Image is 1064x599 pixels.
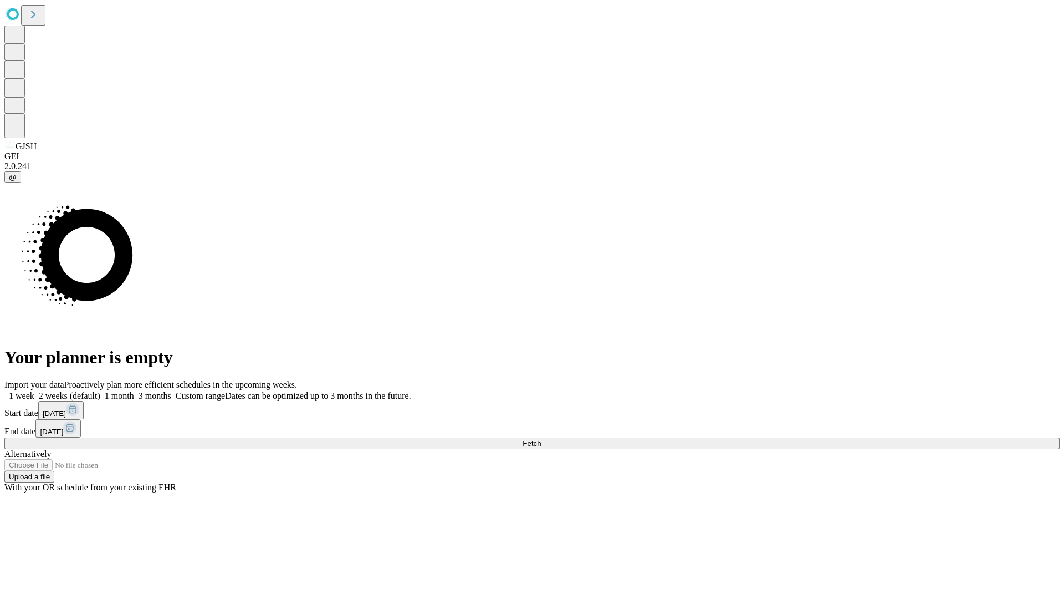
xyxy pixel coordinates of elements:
span: With your OR schedule from your existing EHR [4,483,176,492]
span: Fetch [523,439,541,448]
h1: Your planner is empty [4,347,1060,368]
span: Import your data [4,380,64,389]
span: 1 week [9,391,34,400]
div: GEI [4,151,1060,161]
span: @ [9,173,17,181]
span: 2 weeks (default) [39,391,100,400]
span: Proactively plan more efficient schedules in the upcoming weeks. [64,380,297,389]
div: 2.0.241 [4,161,1060,171]
span: Custom range [176,391,225,400]
button: [DATE] [35,419,81,438]
span: [DATE] [43,409,66,418]
span: Dates can be optimized up to 3 months in the future. [225,391,411,400]
span: [DATE] [40,428,63,436]
span: Alternatively [4,449,51,459]
button: Fetch [4,438,1060,449]
button: Upload a file [4,471,54,483]
span: 1 month [105,391,134,400]
span: 3 months [139,391,171,400]
div: Start date [4,401,1060,419]
button: @ [4,171,21,183]
div: End date [4,419,1060,438]
button: [DATE] [38,401,84,419]
span: GJSH [16,141,37,151]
